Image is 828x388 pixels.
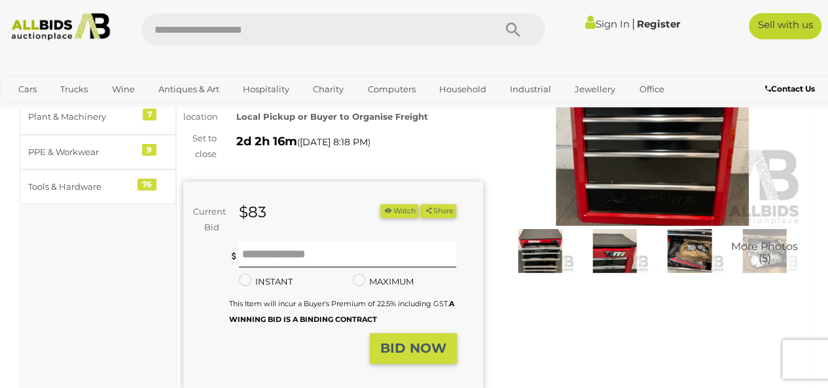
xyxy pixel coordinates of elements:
label: MAXIMUM [353,274,414,289]
div: PPE & Workwear [28,145,136,160]
img: TTi 7 Drawers Tool Trolley - RRP$629 [581,229,649,273]
button: Share [420,204,456,218]
span: [DATE] 8:18 PM [300,136,368,148]
a: Household [431,79,495,100]
strong: Local Pickup or Buyer to Organise Freight [236,111,428,122]
div: Current Bid [183,204,229,235]
div: 7 [143,109,156,120]
div: Set to close [173,131,226,162]
a: Sign In [585,18,630,30]
strong: $83 [239,203,266,221]
div: 9 [142,144,156,156]
a: Sports [10,100,54,122]
a: Plant & Machinery 7 [20,99,176,134]
a: Cars [10,79,45,100]
a: Antiques & Art [150,79,228,100]
a: Tools & Hardware 76 [20,169,176,204]
b: A WINNING BID IS A BINDING CONTRACT [229,299,454,323]
a: More Photos(5) [730,229,799,273]
strong: 2d 2h 16m [236,134,297,149]
strong: BID NOW [380,340,446,356]
img: Allbids.com.au [6,13,115,41]
img: TTi 7 Drawers Tool Trolley - RRP$629 [730,229,799,273]
a: PPE & Workwear 9 [20,135,176,169]
small: This Item will incur a Buyer's Premium of 22.5% including GST. [229,299,454,323]
a: [GEOGRAPHIC_DATA] [60,100,170,122]
img: TTi 7 Drawers Tool Trolley - RRP$629 [655,229,723,273]
a: Industrial [501,79,560,100]
b: Contact Us [765,84,815,94]
a: Office [630,79,672,100]
label: INSTANT [239,274,293,289]
div: Plant & Machinery [28,109,136,124]
button: BID NOW [370,333,457,364]
a: Trucks [52,79,96,100]
a: Register [637,18,680,30]
a: Sell with us [749,13,821,39]
div: Item location [173,94,226,125]
a: Jewellery [566,79,624,100]
span: | [632,16,635,31]
a: Hospitality [234,79,298,100]
button: Watch [380,204,418,218]
div: Tools & Hardware [28,179,136,194]
li: Watch this item [380,204,418,218]
img: TTi 7 Drawers Tool Trolley - RRP$629 [506,229,574,273]
a: Charity [304,79,352,100]
span: ( ) [297,137,370,147]
div: 76 [137,179,156,190]
a: Wine [103,79,143,100]
img: TTi 7 Drawers Tool Trolley - RRP$629 [503,33,802,226]
span: More Photos (5) [731,241,798,264]
a: Computers [359,79,423,100]
a: Contact Us [765,82,818,96]
button: Search [480,13,545,46]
